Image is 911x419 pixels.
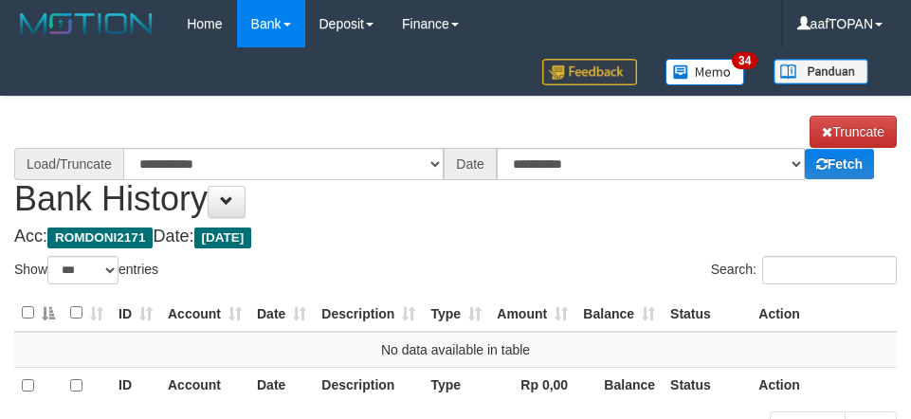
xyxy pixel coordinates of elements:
span: ROMDONI2171 [47,228,153,248]
img: MOTION_logo.png [14,9,158,38]
div: Date [444,148,497,180]
th: : activate to sort column descending [14,295,63,332]
img: Feedback.jpg [542,59,637,85]
a: 34 [651,47,759,96]
th: Amount: activate to sort column ascending [489,295,575,332]
img: Button%20Memo.svg [665,59,745,85]
th: Account: activate to sort column ascending [160,295,249,332]
h1: Bank History [14,116,897,218]
th: Action [751,367,897,404]
th: ID: activate to sort column ascending [111,295,160,332]
div: Load/Truncate [14,148,123,180]
th: ID [111,367,160,404]
th: Type: activate to sort column ascending [423,295,489,332]
th: Description [314,367,423,404]
a: Fetch [805,149,874,179]
th: Date: activate to sort column ascending [249,295,314,332]
th: Rp 0,00 [489,367,575,404]
th: Action [751,295,897,332]
img: panduan.png [774,59,868,84]
th: Date [249,367,314,404]
td: No data available in table [14,332,897,368]
th: Description: activate to sort column ascending [314,295,423,332]
h4: Acc: Date: [14,228,897,246]
th: Balance: activate to sort column ascending [575,295,663,332]
th: Type [423,367,489,404]
a: Truncate [810,116,897,148]
th: Account [160,367,249,404]
input: Search: [762,256,897,284]
th: Status [663,367,751,404]
select: Showentries [47,256,118,284]
label: Search: [711,256,897,284]
th: Balance [575,367,663,404]
span: 34 [732,52,757,69]
th: : activate to sort column ascending [63,295,111,332]
span: [DATE] [194,228,252,248]
label: Show entries [14,256,158,284]
th: Status [663,295,751,332]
